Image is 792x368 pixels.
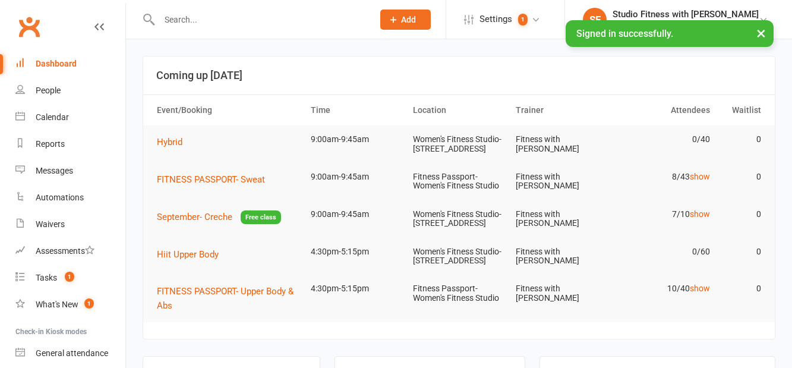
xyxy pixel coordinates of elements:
a: show [690,209,710,219]
span: September- Creche [157,212,232,222]
a: Calendar [15,104,125,131]
td: 0 [715,200,766,228]
td: Fitness with [PERSON_NAME] [510,275,613,312]
div: General attendance [36,348,108,358]
th: Event/Booking [152,95,305,125]
td: Women's Fitness Studio- [STREET_ADDRESS] [408,200,510,238]
td: Fitness Passport- Women's Fitness Studio [408,163,510,200]
td: Fitness with [PERSON_NAME] [510,238,613,275]
td: 4:30pm-5:15pm [305,238,408,266]
th: Attendees [613,95,715,125]
a: Reports [15,131,125,158]
td: 7/10 [613,200,715,228]
button: Hiit Upper Body [157,247,227,262]
a: show [690,172,710,181]
th: Trainer [510,95,613,125]
td: 0/40 [613,125,715,153]
span: Add [401,15,416,24]
span: Settings [479,6,512,33]
a: What's New1 [15,291,125,318]
span: FITNESS PASSPORT- Upper Body & Abs [157,286,294,311]
div: Assessments [36,246,94,256]
span: FITNESS PASSPORT- Sweat [157,174,265,185]
a: show [690,284,710,293]
div: Fitness with [PERSON_NAME] [613,20,759,30]
span: Signed in successfully. [576,28,673,39]
button: September- CrecheFree class [157,210,281,225]
td: Fitness with [PERSON_NAME] [510,163,613,200]
button: FITNESS PASSPORT- Sweat [157,172,273,187]
div: Calendar [36,112,69,122]
th: Waitlist [715,95,766,125]
a: General attendance kiosk mode [15,340,125,367]
td: 0 [715,275,766,303]
td: 8/43 [613,163,715,191]
td: Fitness with [PERSON_NAME] [510,200,613,238]
button: Hybrid [157,135,191,149]
div: Automations [36,193,84,202]
a: Dashboard [15,51,125,77]
button: Add [380,10,431,30]
a: Assessments [15,238,125,265]
button: FITNESS PASSPORT- Upper Body & Abs [157,284,300,313]
a: Automations [15,184,125,211]
td: 9:00am-9:45am [305,163,408,191]
a: People [15,77,125,104]
span: Free class [241,210,281,224]
span: 1 [518,14,528,26]
input: Search... [156,11,365,28]
span: 1 [65,272,74,282]
div: Reports [36,139,65,149]
h3: Coming up [DATE] [156,70,762,81]
td: 0 [715,238,766,266]
td: 10/40 [613,275,715,303]
td: Fitness with [PERSON_NAME] [510,125,613,163]
span: Hiit Upper Body [157,249,219,260]
td: 9:00am-9:45am [305,200,408,228]
div: Waivers [36,219,65,229]
a: Clubworx [14,12,44,42]
div: People [36,86,61,95]
a: Waivers [15,211,125,238]
td: 4:30pm-5:15pm [305,275,408,303]
div: Dashboard [36,59,77,68]
div: Studio Fitness with [PERSON_NAME] [613,9,759,20]
button: × [750,20,772,46]
th: Location [408,95,510,125]
td: 9:00am-9:45am [305,125,408,153]
td: 0/60 [613,238,715,266]
td: Women's Fitness Studio- [STREET_ADDRESS] [408,238,510,275]
div: Messages [36,166,73,175]
span: Hybrid [157,137,182,147]
td: Fitness Passport- Women's Fitness Studio [408,275,510,312]
div: SF [583,8,607,32]
a: Messages [15,158,125,184]
div: Tasks [36,273,57,282]
td: 0 [715,163,766,191]
td: 0 [715,125,766,153]
th: Time [305,95,408,125]
span: 1 [84,298,94,309]
a: Tasks 1 [15,265,125,291]
td: Women's Fitness Studio- [STREET_ADDRESS] [408,125,510,163]
div: What's New [36,300,78,309]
